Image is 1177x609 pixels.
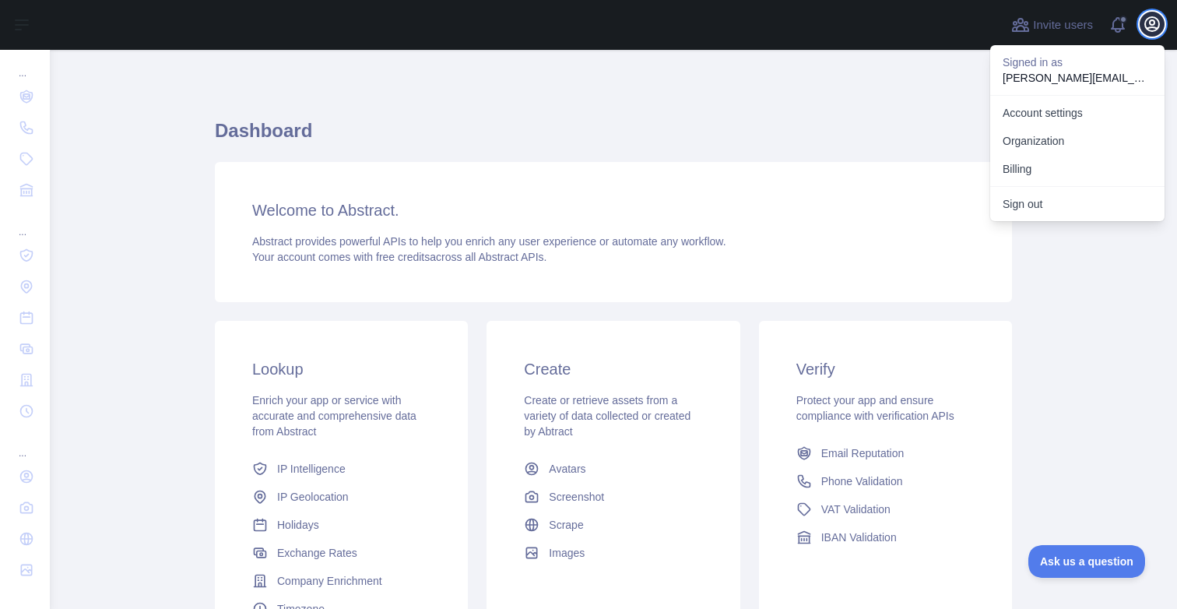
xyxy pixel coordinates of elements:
[518,483,708,511] a: Screenshot
[990,155,1165,183] button: Billing
[12,48,37,79] div: ...
[990,127,1165,155] a: Organization
[790,523,981,551] a: IBAN Validation
[990,190,1165,218] button: Sign out
[790,495,981,523] a: VAT Validation
[524,358,702,380] h3: Create
[12,428,37,459] div: ...
[277,461,346,477] span: IP Intelligence
[821,502,891,517] span: VAT Validation
[252,251,546,263] span: Your account comes with across all Abstract APIs.
[1033,16,1093,34] span: Invite users
[277,545,357,561] span: Exchange Rates
[252,235,726,248] span: Abstract provides powerful APIs to help you enrich any user experience or automate any workflow.
[1028,545,1146,578] iframe: Toggle Customer Support
[1008,12,1096,37] button: Invite users
[246,539,437,567] a: Exchange Rates
[246,483,437,511] a: IP Geolocation
[549,545,585,561] span: Images
[12,207,37,238] div: ...
[1003,70,1152,86] p: [PERSON_NAME][EMAIL_ADDRESS][DOMAIN_NAME]
[821,445,905,461] span: Email Reputation
[277,517,319,533] span: Holidays
[376,251,430,263] span: free credits
[518,511,708,539] a: Scrape
[790,467,981,495] a: Phone Validation
[549,517,583,533] span: Scrape
[518,539,708,567] a: Images
[796,394,954,422] span: Protect your app and ensure compliance with verification APIs
[518,455,708,483] a: Avatars
[1003,55,1152,70] p: Signed in as
[215,118,1012,156] h1: Dashboard
[277,489,349,505] span: IP Geolocation
[252,358,430,380] h3: Lookup
[246,567,437,595] a: Company Enrichment
[549,489,604,505] span: Screenshot
[796,358,975,380] h3: Verify
[252,394,416,438] span: Enrich your app or service with accurate and comprehensive data from Abstract
[246,455,437,483] a: IP Intelligence
[821,473,903,489] span: Phone Validation
[549,461,585,477] span: Avatars
[990,99,1165,127] a: Account settings
[246,511,437,539] a: Holidays
[252,199,975,221] h3: Welcome to Abstract.
[821,530,897,545] span: IBAN Validation
[277,573,382,589] span: Company Enrichment
[790,439,981,467] a: Email Reputation
[524,394,690,438] span: Create or retrieve assets from a variety of data collected or created by Abtract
